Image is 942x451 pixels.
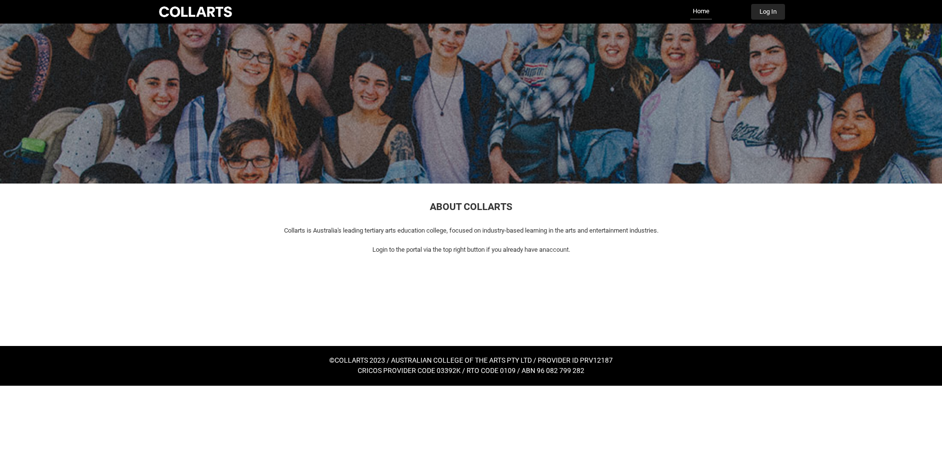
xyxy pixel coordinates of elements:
[546,246,570,253] span: account.
[690,4,712,20] a: Home
[163,245,779,255] p: Login to the portal via the top right button if you already have an
[751,4,785,20] button: Log In
[163,226,779,236] p: Collarts is Australia's leading tertiary arts education college, focused on industry-based learni...
[430,201,512,212] span: ABOUT COLLARTS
